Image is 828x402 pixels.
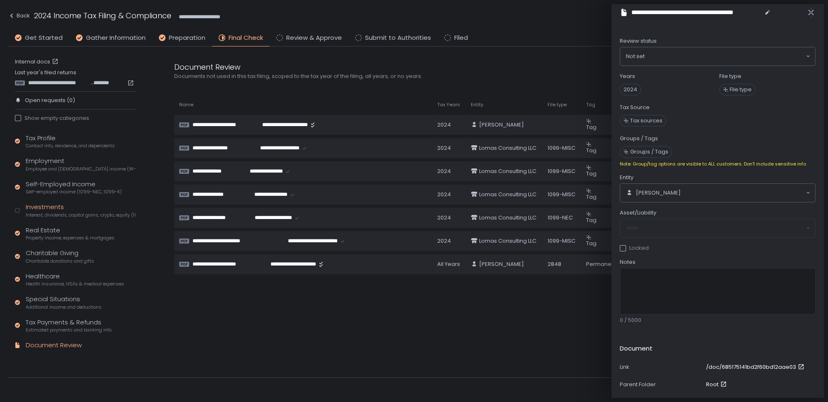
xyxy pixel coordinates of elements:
span: Tag [586,123,597,131]
div: Employment [26,156,136,172]
label: Years [620,73,635,80]
span: Lomas Consulting LLC [479,237,536,245]
div: Search for option [620,47,815,66]
div: Document Review [26,341,82,350]
input: Search for option [645,52,805,61]
div: Documents not used in this tax filing, scoped to the tax year of the filing, all years, or no years. [174,73,572,80]
a: Internal docs [15,58,60,66]
h1: 2024 Income Tax Filing & Compliance [34,10,171,21]
span: Entity [471,102,483,108]
span: Filed [454,33,468,43]
div: Search for option [620,184,815,202]
span: Additional income and deductions [26,304,102,310]
span: Employee and [DEMOGRAPHIC_DATA] income (W-2s) [26,166,136,172]
span: Review & Approve [286,33,342,43]
div: Charitable Giving [26,249,94,264]
span: Charitable donations and gifts [26,258,94,264]
button: Back [8,10,30,24]
span: Tag [586,170,597,178]
div: Self-Employed Income [26,180,122,195]
span: Tag [586,239,597,247]
span: Interest, dividends, capital gains, crypto, equity (1099s, K-1s) [26,212,136,218]
label: Tax Source [620,104,650,111]
div: Tax Profile [26,134,115,149]
span: Review status [620,37,657,45]
span: [PERSON_NAME] [479,121,524,129]
label: File type [719,73,741,80]
div: Parent Folder [620,381,703,388]
span: Estimated payments and banking info [26,327,112,333]
span: Name [179,102,193,108]
a: Root [706,381,728,388]
span: Health insurance, HSAs & medical expenses [26,281,124,287]
span: Tag [586,193,597,201]
a: /doc/685175141bd2f60bd12aae03 [706,363,806,371]
span: File type [730,86,752,93]
input: Search for option [681,189,805,197]
span: Entity [620,174,633,181]
span: File type [548,102,567,108]
h2: Document [620,344,653,353]
span: Tag [586,146,597,154]
div: Back [8,11,30,21]
span: Property income, expenses & mortgages [26,235,114,241]
span: 2024 [620,84,641,95]
span: Preparation [169,33,205,43]
span: Groups / Tags [630,148,668,156]
div: 0 / 5000 [620,317,816,324]
span: Not set [626,52,645,61]
span: [PERSON_NAME] [636,189,681,197]
div: Tax Payments & Refunds [26,318,112,334]
span: Asset/Liability [620,209,656,217]
span: Notes [620,258,636,266]
span: Tag [586,216,597,224]
span: [PERSON_NAME] [479,261,524,268]
span: Gather Information [86,33,146,43]
span: Lomas Consulting LLC [479,144,536,152]
span: Get Started [25,33,63,43]
span: Tax sources [630,117,662,124]
span: Self-employed income (1099-NEC, 1099-K) [26,189,122,195]
div: Investments [26,202,136,218]
span: Lomas Consulting LLC [479,214,536,222]
span: Tag [586,102,595,108]
div: Document Review [174,61,572,73]
span: Lomas Consulting LLC [479,191,536,198]
div: Note: Group/tag options are visible to ALL customers. Don't include sensitive info [620,161,816,167]
div: Special Situations [26,295,102,310]
div: Real Estate [26,226,114,241]
span: Tax Years [437,102,460,108]
span: Submit to Authorities [365,33,431,43]
label: Groups / Tags [620,135,658,142]
span: Open requests (0) [25,97,75,104]
div: Link [620,363,703,371]
span: Final Check [229,33,263,43]
div: Last year's filed returns [15,69,136,86]
span: Contact info, residence, and dependents [26,143,115,149]
span: Lomas Consulting LLC [479,168,536,175]
div: Healthcare [26,272,124,287]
